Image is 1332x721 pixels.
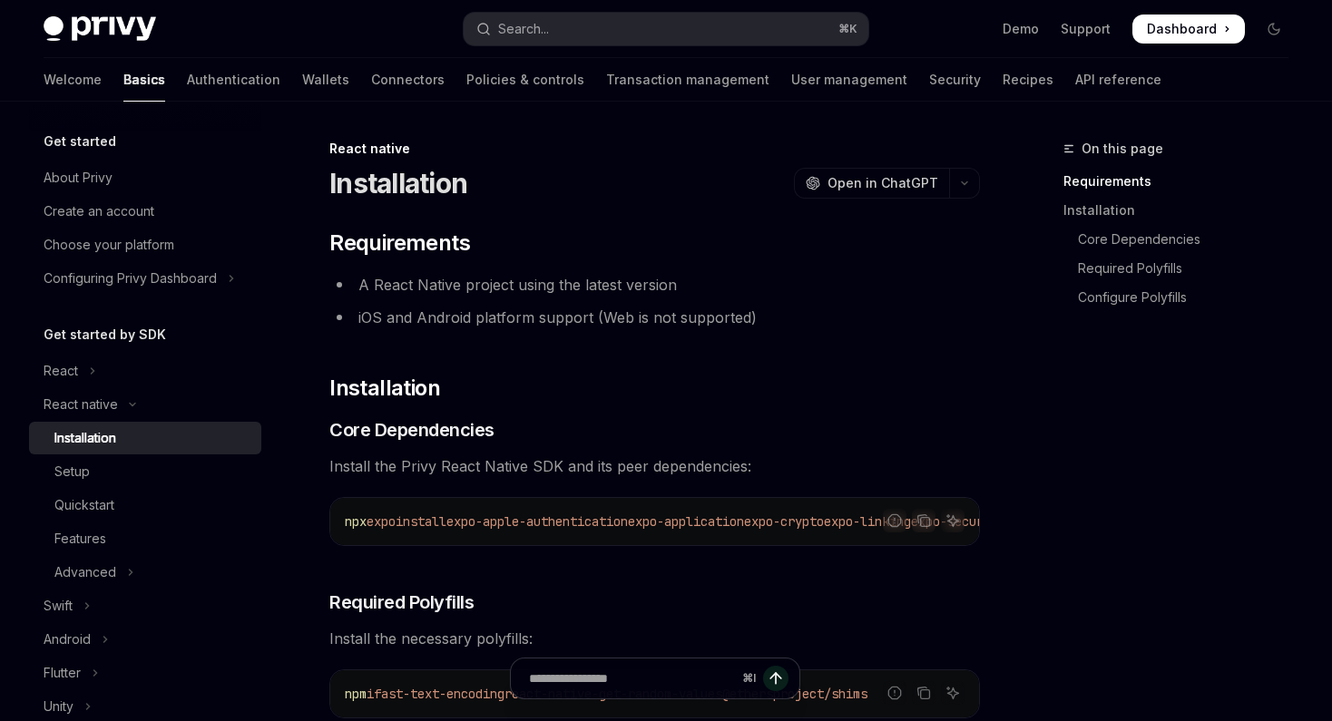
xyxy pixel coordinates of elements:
[1063,196,1303,225] a: Installation
[187,58,280,102] a: Authentication
[44,167,113,189] div: About Privy
[29,161,261,194] a: About Privy
[912,509,935,532] button: Copy the contents from the code block
[54,427,116,449] div: Installation
[29,229,261,261] a: Choose your platform
[44,360,78,382] div: React
[29,195,261,228] a: Create an account
[1063,225,1303,254] a: Core Dependencies
[44,58,102,102] a: Welcome
[54,528,106,550] div: Features
[396,513,446,530] span: install
[1003,58,1053,102] a: Recipes
[941,509,965,532] button: Ask AI
[794,168,949,199] button: Open in ChatGPT
[911,513,1034,530] span: expo-secure-store
[54,461,90,482] div: Setup
[763,666,788,691] button: Send message
[883,509,906,532] button: Report incorrect code
[44,696,73,717] div: Unity
[1063,254,1303,283] a: Required Polyfills
[464,13,869,45] button: Open search
[744,513,824,530] span: expo-crypto
[828,174,938,192] span: Open in ChatGPT
[44,268,217,289] div: Configuring Privy Dashboard
[329,374,440,403] span: Installation
[371,58,445,102] a: Connectors
[329,229,470,258] span: Requirements
[29,355,261,387] button: Toggle React section
[54,561,116,583] div: Advanced
[29,589,261,622] button: Toggle Swift section
[44,394,118,415] div: React native
[44,662,81,684] div: Flutter
[302,58,349,102] a: Wallets
[1259,15,1288,44] button: Toggle dark mode
[54,494,114,516] div: Quickstart
[1063,283,1303,312] a: Configure Polyfills
[29,657,261,689] button: Toggle Flutter section
[44,200,154,222] div: Create an account
[1061,20,1111,38] a: Support
[329,589,474,615] span: Required Polyfills
[29,262,261,295] button: Toggle Configuring Privy Dashboard section
[628,513,744,530] span: expo-application
[29,455,261,488] a: Setup
[529,658,735,698] input: Ask a question...
[329,305,980,330] li: iOS and Android platform support (Web is not supported)
[29,522,261,555] a: Features
[498,18,549,40] div: Search...
[329,272,980,297] li: A React Native project using the latest version
[466,58,584,102] a: Policies & controls
[44,131,116,152] h5: Get started
[44,628,91,650] div: Android
[29,556,261,589] button: Toggle Advanced section
[1132,15,1245,44] a: Dashboard
[44,16,156,42] img: dark logo
[29,388,261,421] button: Toggle React native section
[824,513,911,530] span: expo-linking
[29,489,261,521] a: Quickstart
[606,58,769,102] a: Transaction management
[329,626,980,651] span: Install the necessary polyfills:
[29,422,261,454] a: Installation
[329,417,495,443] span: Core Dependencies
[1082,138,1163,160] span: On this page
[345,513,367,530] span: npx
[791,58,907,102] a: User management
[367,513,396,530] span: expo
[329,140,980,158] div: React native
[838,22,857,36] span: ⌘ K
[929,58,981,102] a: Security
[329,167,467,200] h1: Installation
[1147,20,1217,38] span: Dashboard
[44,595,73,617] div: Swift
[123,58,165,102] a: Basics
[1063,167,1303,196] a: Requirements
[329,453,980,479] span: Install the Privy React Native SDK and its peer dependencies:
[1003,20,1039,38] a: Demo
[446,513,628,530] span: expo-apple-authentication
[1075,58,1161,102] a: API reference
[29,623,261,656] button: Toggle Android section
[44,324,166,346] h5: Get started by SDK
[44,234,174,256] div: Choose your platform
